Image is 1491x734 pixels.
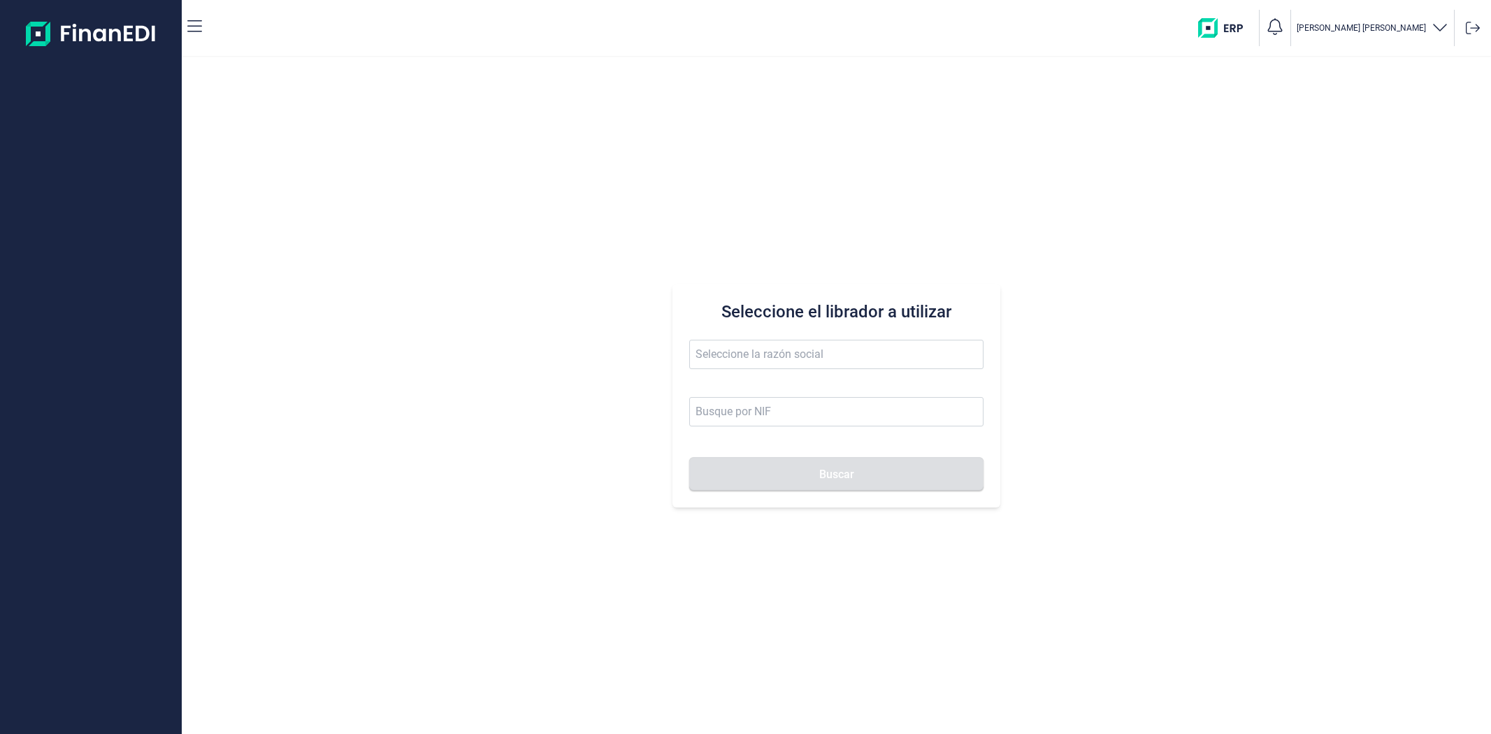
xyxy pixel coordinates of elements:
[1198,18,1253,38] img: erp
[689,397,983,426] input: Busque por NIF
[689,301,983,323] h3: Seleccione el librador a utilizar
[819,469,854,480] span: Buscar
[1297,18,1448,38] button: [PERSON_NAME] [PERSON_NAME]
[1297,22,1426,34] p: [PERSON_NAME] [PERSON_NAME]
[26,11,157,56] img: Logo de aplicación
[689,457,983,491] button: Buscar
[689,340,983,369] input: Seleccione la razón social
